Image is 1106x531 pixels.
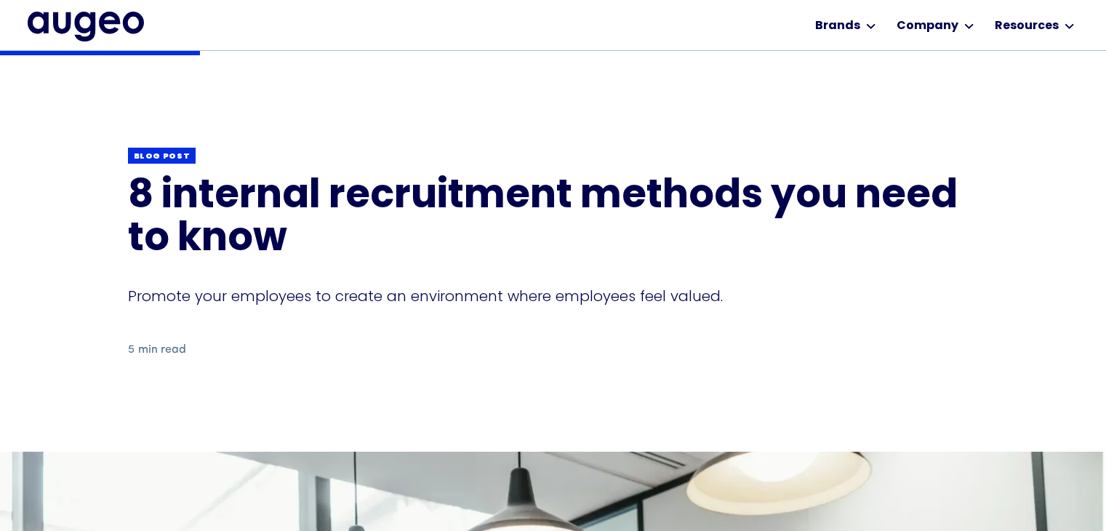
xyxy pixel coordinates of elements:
[995,17,1059,35] div: Resources
[138,341,186,359] div: min read
[28,12,144,41] img: Augeo's full logo in midnight blue.
[897,17,958,35] div: Company
[815,17,860,35] div: Brands
[128,341,135,359] div: 5
[128,176,979,263] h1: 8 internal recruitment methods you need to know
[28,12,144,41] a: home
[134,151,191,162] div: Blog post
[128,286,979,306] div: Promote your employees to create an environment where employees feel valued.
